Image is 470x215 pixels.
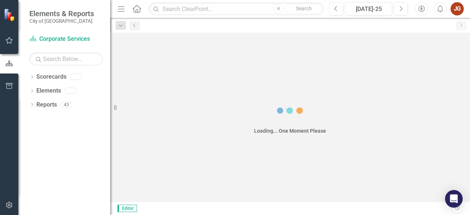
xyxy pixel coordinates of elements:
[29,18,94,24] small: City of [GEOGRAPHIC_DATA]
[149,3,324,15] input: Search ClearPoint...
[29,9,94,18] span: Elements & Reports
[285,4,322,14] button: Search
[348,5,390,14] div: [DATE]-25
[29,35,103,43] a: Corporate Services
[117,205,137,212] span: Editor
[4,8,17,21] img: ClearPoint Strategy
[29,53,103,65] input: Search Below...
[451,2,464,15] button: JG
[36,87,61,95] a: Elements
[36,73,66,81] a: Scorecards
[345,2,392,15] button: [DATE]-25
[296,6,312,11] span: Search
[445,190,463,208] div: Open Intercom Messenger
[254,127,326,135] div: Loading... One Moment Please
[36,101,57,109] a: Reports
[61,101,72,108] div: 43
